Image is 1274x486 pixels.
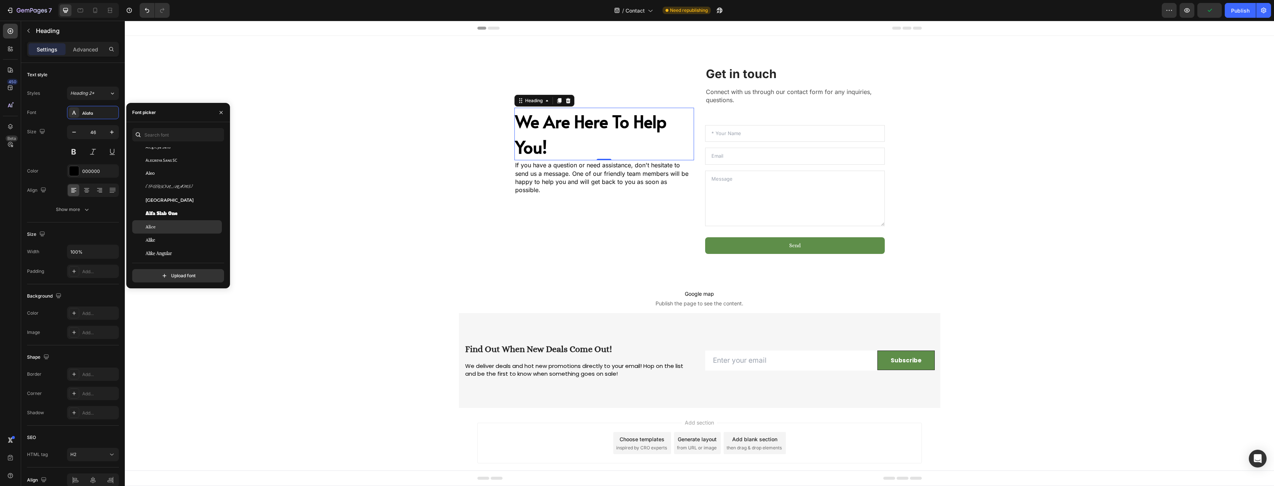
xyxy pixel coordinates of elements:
[1225,3,1256,18] button: Publish
[67,87,119,100] button: Heading 2*
[67,448,119,461] button: H2
[146,184,193,190] span: [PERSON_NAME]
[580,330,753,350] input: Enter your email
[27,371,41,378] div: Border
[67,245,119,258] input: Auto
[27,352,51,362] div: Shape
[7,79,18,85] div: 450
[580,217,760,233] button: Send
[49,6,52,15] p: 7
[399,77,419,83] div: Heading
[27,291,63,301] div: Background
[390,88,542,138] strong: We Are Here To Help You!
[146,250,172,257] span: Alike Angular
[27,168,39,174] div: Color
[146,237,155,244] span: Alike
[56,206,90,213] div: Show more
[82,329,117,336] div: Add...
[1249,450,1267,467] div: Open Intercom Messenger
[70,90,94,97] span: Heading 2*
[161,272,196,279] div: Upload font
[36,26,116,35] p: Heading
[27,451,48,458] div: HTML tag
[753,330,810,350] button: Subscribe
[132,269,224,282] button: Upload font
[27,390,42,397] div: Corner
[27,268,44,275] div: Padding
[27,248,39,255] div: Width
[70,452,76,457] span: H2
[495,415,540,422] div: Choose templates
[557,398,592,406] span: Add section
[580,104,760,121] input: * Your Name
[670,7,708,14] span: Need republishing
[132,109,156,116] div: Font picker
[132,128,224,141] input: Search font
[27,409,44,416] div: Shadow
[622,7,624,14] span: /
[73,46,98,53] p: Advanced
[146,224,156,230] span: Alice
[491,424,542,430] span: inspired by CRO experts
[6,135,18,141] div: Beta
[82,168,117,175] div: 000000
[664,221,676,229] div: Send
[146,170,155,177] span: Aleo
[146,210,177,217] span: Alfa Slab One
[27,434,36,441] div: SEO
[125,21,1274,486] iframe: Design area
[27,109,36,116] div: Font
[607,415,653,422] div: Add blank section
[27,127,47,137] div: Size
[626,7,645,14] span: Contact
[27,475,48,485] div: Align
[27,185,48,195] div: Align
[581,67,759,84] p: Connect with us through our contact form for any inquiries, questions.
[146,197,194,204] span: [GEOGRAPHIC_DATA]
[37,46,57,53] p: Settings
[27,229,47,239] div: Size
[1231,7,1250,14] div: Publish
[27,90,40,97] div: Styles
[552,424,592,430] span: from URL or image
[82,410,117,416] div: Add...
[27,329,40,336] div: Image
[27,71,47,78] div: Text style
[340,322,569,335] h2: Find Out When New Deals Come Out!
[553,415,592,422] div: Generate layout
[390,140,568,174] p: If you have a question or need assistance, don't hesitate to send us a message. One of our friend...
[580,127,760,144] input: Email
[340,341,568,357] p: We deliver deals and hot new promotions directly to your email! Hop on the list and be the first ...
[3,3,55,18] button: 7
[602,424,657,430] span: then drag & drop elements
[140,3,170,18] div: Undo/Redo
[82,371,117,378] div: Add...
[27,310,39,316] div: Color
[82,268,117,275] div: Add...
[82,110,117,116] div: Alata
[82,310,117,317] div: Add...
[146,157,177,164] span: Alegreya Sans SC
[27,203,119,216] button: Show more
[82,391,117,397] div: Add...
[580,45,760,62] h2: Get in touch
[766,336,797,343] div: Subscribe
